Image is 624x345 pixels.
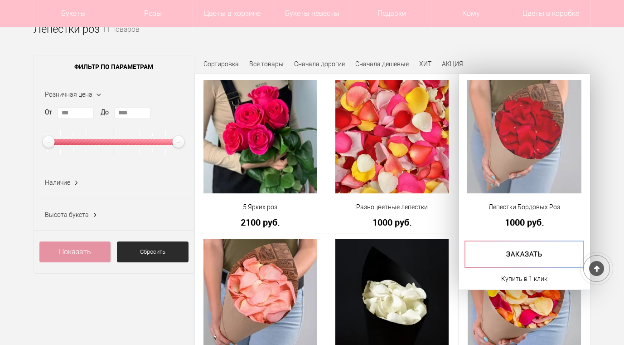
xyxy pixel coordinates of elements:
[45,179,70,186] span: Наличие
[201,202,320,212] a: 5 Ярких роз
[464,202,585,212] a: Лепестки Бордовых Роз
[34,21,100,37] h1: Лепестки роз
[45,91,92,98] span: Розничная цена
[34,55,194,78] span: Фильтр по параметрам
[419,60,431,68] a: ХИТ
[355,60,409,68] a: Сначала дешевые
[294,60,345,68] a: Сначала дорогие
[249,60,284,68] a: Все товары
[332,202,452,212] a: Разноцветные лепестки
[203,60,239,68] span: Сортировка
[101,108,109,117] label: До
[442,60,463,68] a: АКЦИЯ
[501,273,547,284] a: Купить в 1 клик
[102,26,140,48] small: 11 товаров
[335,80,449,193] img: Разноцветные лепестки
[464,217,585,227] a: 1000 руб.
[203,80,317,193] img: 5 Ярких роз
[117,241,189,262] a: Сбросить
[467,80,581,193] img: Лепестки Бордовых Роз
[332,217,452,227] a: 1000 руб.
[201,217,320,227] a: 2100 руб.
[45,108,52,117] label: От
[45,211,89,218] span: Высота букета
[39,241,111,262] a: Показать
